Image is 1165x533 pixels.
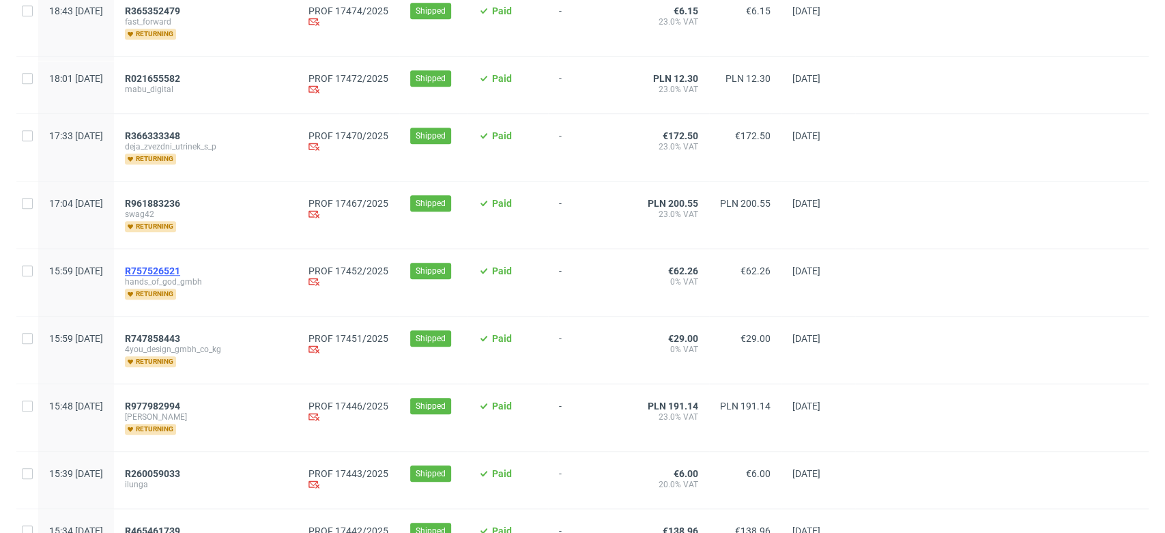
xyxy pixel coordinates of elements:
[125,73,180,84] span: R021655582
[492,198,512,209] span: Paid
[416,5,446,17] span: Shipped
[125,154,176,164] span: returning
[125,29,176,40] span: returning
[308,198,388,209] a: PROF 17467/2025
[792,333,820,344] span: [DATE]
[125,16,287,27] span: fast_forward
[492,5,512,16] span: Paid
[125,333,180,344] span: R747858443
[668,265,698,276] span: €62.26
[492,73,512,84] span: Paid
[125,468,183,479] a: R260059033
[416,72,446,85] span: Shipped
[674,468,698,479] span: €6.00
[125,479,287,490] span: ilunga
[125,130,180,141] span: R366333348
[653,73,698,84] span: PLN 12.30
[125,5,183,16] a: R365352479
[416,265,446,277] span: Shipped
[125,209,287,220] span: swag42
[720,401,771,412] span: PLN 191.14
[648,401,698,412] span: PLN 191.14
[792,468,820,479] span: [DATE]
[746,5,771,16] span: €6.15
[125,401,180,412] span: R977982994
[125,265,180,276] span: R757526521
[648,209,698,220] span: 23.0% VAT
[746,468,771,479] span: €6.00
[125,356,176,367] span: returning
[559,130,626,164] span: -
[735,130,771,141] span: €172.50
[792,401,820,412] span: [DATE]
[125,73,183,84] a: R021655582
[49,73,103,84] span: 18:01 [DATE]
[740,333,771,344] span: €29.00
[125,130,183,141] a: R366333348
[416,197,446,210] span: Shipped
[125,198,183,209] a: R961883236
[49,333,103,344] span: 15:59 [DATE]
[668,333,698,344] span: €29.00
[740,265,771,276] span: €62.26
[49,130,103,141] span: 17:33 [DATE]
[559,265,626,300] span: -
[648,198,698,209] span: PLN 200.55
[792,130,820,141] span: [DATE]
[559,468,626,492] span: -
[559,73,626,97] span: -
[125,221,176,232] span: returning
[49,265,103,276] span: 15:59 [DATE]
[792,265,820,276] span: [DATE]
[125,141,287,152] span: deja_zvezdni_utrinek_s_p
[492,401,512,412] span: Paid
[308,130,388,141] a: PROF 17470/2025
[559,401,626,435] span: -
[792,73,820,84] span: [DATE]
[648,276,698,287] span: 0% VAT
[416,130,446,142] span: Shipped
[648,16,698,27] span: 23.0% VAT
[125,84,287,95] span: mabu_digital
[492,130,512,141] span: Paid
[663,130,698,141] span: €172.50
[49,401,103,412] span: 15:48 [DATE]
[559,198,626,232] span: -
[492,468,512,479] span: Paid
[125,344,287,355] span: 4you_design_gmbh_co_kg
[308,73,388,84] a: PROF 17472/2025
[125,265,183,276] a: R757526521
[125,333,183,344] a: R747858443
[308,401,388,412] a: PROF 17446/2025
[648,479,698,490] span: 20.0% VAT
[648,84,698,95] span: 23.0% VAT
[308,265,388,276] a: PROF 17452/2025
[49,468,103,479] span: 15:39 [DATE]
[720,198,771,209] span: PLN 200.55
[125,5,180,16] span: R365352479
[125,424,176,435] span: returning
[674,5,698,16] span: €6.15
[792,198,820,209] span: [DATE]
[125,198,180,209] span: R961883236
[648,141,698,152] span: 23.0% VAT
[416,332,446,345] span: Shipped
[125,412,287,422] span: [PERSON_NAME]
[49,5,103,16] span: 18:43 [DATE]
[492,265,512,276] span: Paid
[125,276,287,287] span: hands_of_god_gmbh
[416,400,446,412] span: Shipped
[492,333,512,344] span: Paid
[559,5,626,40] span: -
[308,333,388,344] a: PROF 17451/2025
[725,73,771,84] span: PLN 12.30
[308,468,388,479] a: PROF 17443/2025
[308,5,388,16] a: PROF 17474/2025
[49,198,103,209] span: 17:04 [DATE]
[125,401,183,412] a: R977982994
[792,5,820,16] span: [DATE]
[125,289,176,300] span: returning
[125,468,180,479] span: R260059033
[416,467,446,480] span: Shipped
[559,333,626,367] span: -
